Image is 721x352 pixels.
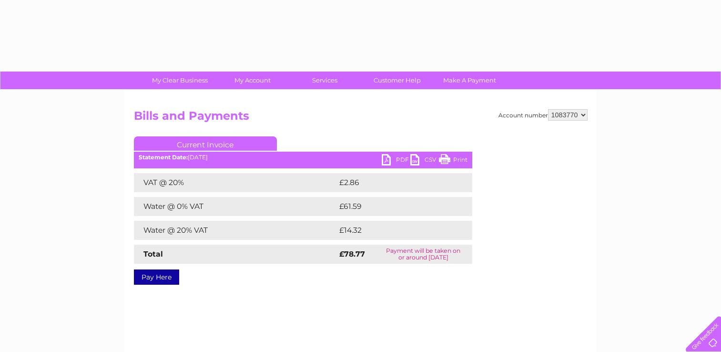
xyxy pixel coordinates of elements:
td: Payment will be taken on or around [DATE] [375,245,472,264]
a: Services [285,72,364,89]
td: £2.86 [337,173,450,192]
td: Water @ 0% VAT [134,197,337,216]
a: Current Invoice [134,136,277,151]
h2: Bills and Payments [134,109,588,127]
a: Print [439,154,467,168]
a: PDF [382,154,410,168]
td: VAT @ 20% [134,173,337,192]
td: Water @ 20% VAT [134,221,337,240]
td: £61.59 [337,197,452,216]
a: CSV [410,154,439,168]
a: My Account [213,72,292,89]
td: £14.32 [337,221,452,240]
div: [DATE] [134,154,472,161]
a: My Clear Business [141,72,219,89]
a: Pay Here [134,269,179,285]
a: Make A Payment [430,72,509,89]
strong: £78.77 [339,249,365,259]
b: Statement Date: [139,154,188,161]
strong: Total [143,249,163,259]
a: Customer Help [358,72,437,89]
div: Account number [498,109,588,121]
